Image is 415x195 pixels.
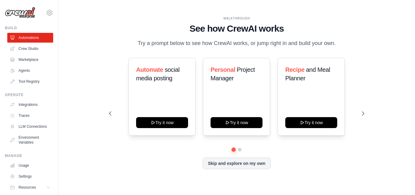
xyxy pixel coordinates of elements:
div: WALKTHROUGH [109,16,364,21]
a: Settings [7,172,53,181]
div: Build [5,26,53,30]
h1: See how CrewAI works [109,23,364,34]
a: Crew Studio [7,44,53,54]
button: Try it now [211,117,262,128]
button: Try it now [136,117,188,128]
a: Usage [7,161,53,170]
span: Resources [19,185,36,190]
button: Resources [7,183,53,192]
div: Operate [5,92,53,97]
span: Project Manager [211,66,255,82]
a: LLM Connections [7,122,53,131]
a: Traces [7,111,53,120]
img: Logo [5,7,35,19]
iframe: Chat Widget [385,166,415,195]
a: Marketplace [7,55,53,64]
span: Personal [211,66,235,73]
a: Agents [7,66,53,75]
a: Tool Registry [7,77,53,86]
span: Recipe [285,66,304,73]
p: Try a prompt below to see how CrewAI works, or jump right in and build your own. [135,39,339,48]
span: social media posting [136,66,180,82]
button: Try it now [285,117,337,128]
a: Environment Variables [7,133,53,147]
span: and Meal Planner [285,66,330,82]
a: Integrations [7,100,53,110]
div: Manage [5,153,53,158]
span: Automate [136,66,163,73]
button: Skip and explore on my own [203,158,270,169]
a: Automations [7,33,53,43]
